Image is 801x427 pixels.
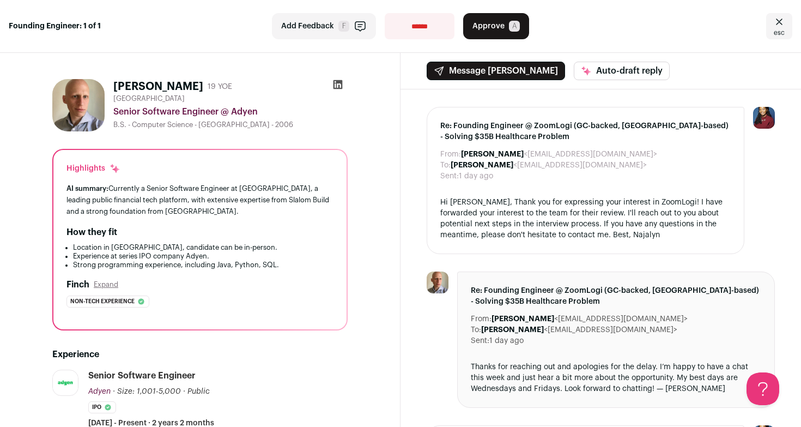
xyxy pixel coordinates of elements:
[66,185,108,192] span: AI summary:
[208,81,232,92] div: 19 YOE
[574,62,670,80] button: Auto-draft reply
[471,285,761,307] span: Re: Founding Engineer @ ZoomLogi (GC-backed, [GEOGRAPHIC_DATA]-based) - Solving $35B Healthcare P...
[73,243,333,252] li: Location in [GEOGRAPHIC_DATA], candidate can be in-person.
[451,161,513,169] b: [PERSON_NAME]
[73,252,333,261] li: Experience at series IPO company Adyen.
[509,21,520,32] span: A
[272,13,376,39] button: Add Feedback F
[774,28,785,37] span: esc
[113,105,348,118] div: Senior Software Engineer @ Adyen
[451,160,647,171] dd: <[EMAIL_ADDRESS][DOMAIN_NAME]>
[440,160,451,171] dt: To:
[489,335,524,346] dd: 1 day ago
[440,197,731,240] div: Hi [PERSON_NAME], Thank you for expressing your interest in ZoomLogi! I have forwarded your inter...
[471,324,481,335] dt: To:
[427,272,448,293] img: 93f9e5477d2296008e25f5543b20f976b785e7241e7a7bba7331f2812cb31ba2.jpg
[461,149,657,160] dd: <[EMAIL_ADDRESS][DOMAIN_NAME]>
[52,348,348,361] h2: Experience
[9,21,101,32] strong: Founding Engineer: 1 of 1
[113,121,348,129] div: B.S. - Computer Science - [GEOGRAPHIC_DATA] - 2006
[427,62,565,80] button: Message [PERSON_NAME]
[753,107,775,129] img: 10010497-medium_jpg
[183,386,185,397] span: ·
[94,280,118,289] button: Expand
[70,296,135,307] span: Non-tech experience
[73,261,333,269] li: Strong programming experience, including Java, Python, SQL.
[88,401,116,413] li: IPO
[491,314,688,324] dd: <[EMAIL_ADDRESS][DOMAIN_NAME]>
[472,21,505,32] span: Approve
[747,372,779,405] iframe: Help Scout Beacon - Open
[66,226,117,239] h2: How they fit
[53,376,78,389] img: d11049c9d418560305aa847b1015d6c2896cd16efdb5a1394180ab7c69865e31.jpg
[440,121,731,142] span: Re: Founding Engineer @ ZoomLogi (GC-backed, [GEOGRAPHIC_DATA]-based) - Solving $35B Healthcare P...
[471,362,761,394] div: Thanks for reaching out and apologies for the delay. I’m happy to have a chat this week and just ...
[766,13,792,39] a: Close
[52,79,105,131] img: 93f9e5477d2296008e25f5543b20f976b785e7241e7a7bba7331f2812cb31ba2.jpg
[281,21,334,32] span: Add Feedback
[471,335,489,346] dt: Sent:
[440,149,461,160] dt: From:
[66,163,120,174] div: Highlights
[88,388,111,395] span: Adyen
[113,388,181,395] span: · Size: 1,001-5,000
[463,13,529,39] button: Approve A
[481,326,544,334] b: [PERSON_NAME]
[461,151,524,158] b: [PERSON_NAME]
[113,94,185,103] span: [GEOGRAPHIC_DATA]
[481,324,677,335] dd: <[EMAIL_ADDRESS][DOMAIN_NAME]>
[187,388,210,395] span: Public
[491,315,554,323] b: [PERSON_NAME]
[113,79,203,94] h1: [PERSON_NAME]
[440,171,459,182] dt: Sent:
[459,171,493,182] dd: 1 day ago
[88,370,196,382] div: Senior Software Engineer
[66,183,333,217] div: Currently a Senior Software Engineer at [GEOGRAPHIC_DATA], a leading public financial tech platfo...
[471,314,491,324] dt: From:
[338,21,349,32] span: F
[66,278,89,291] h2: Finch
